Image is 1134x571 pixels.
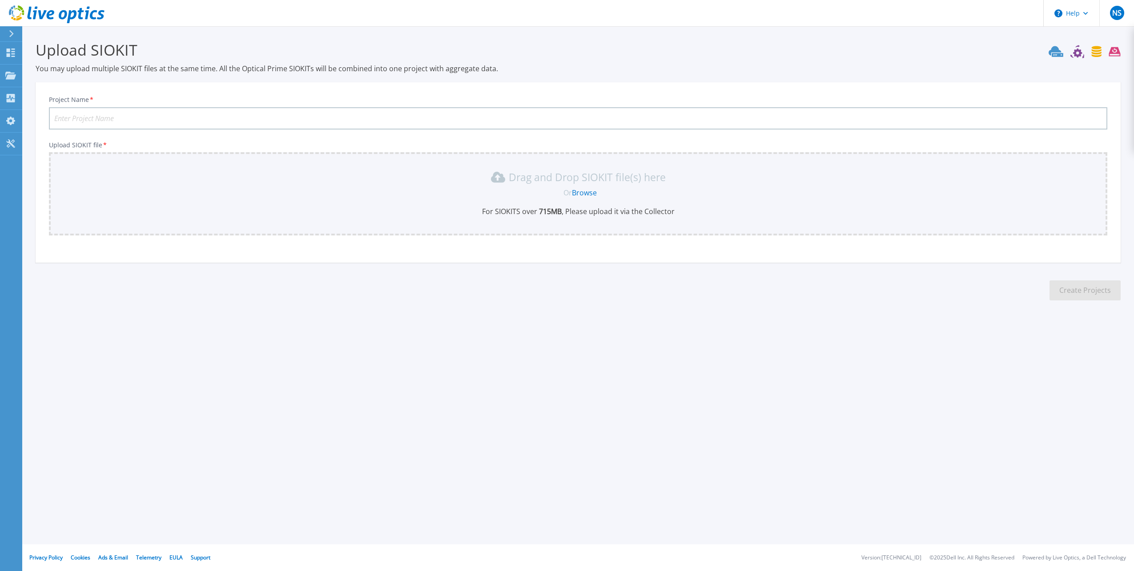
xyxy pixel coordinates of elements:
a: Privacy Policy [29,554,63,561]
div: Drag and Drop SIOKIT file(s) here OrBrowseFor SIOKITS over 715MB, Please upload it via the Collector [54,170,1102,216]
label: Project Name [49,97,94,103]
a: EULA [169,554,183,561]
a: Cookies [71,554,90,561]
h3: Upload SIOKIT [36,40,1121,60]
li: © 2025 Dell Inc. All Rights Reserved [929,555,1014,561]
p: You may upload multiple SIOKIT files at the same time. All the Optical Prime SIOKITs will be comb... [36,64,1121,73]
p: For SIOKITS over , Please upload it via the Collector [54,207,1102,216]
a: Browse [572,188,597,198]
span: NS [1112,9,1122,16]
a: Support [191,554,210,561]
p: Upload SIOKIT file [49,142,1107,149]
a: Ads & Email [98,554,128,561]
button: Create Projects [1050,280,1121,300]
input: Enter Project Name [49,107,1107,130]
p: Drag and Drop SIOKIT file(s) here [509,173,666,182]
li: Powered by Live Optics, a Dell Technology [1022,555,1126,561]
b: 715 MB [537,207,562,216]
span: Or [563,188,572,198]
a: Telemetry [136,554,161,561]
li: Version: [TECHNICAL_ID] [861,555,921,561]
